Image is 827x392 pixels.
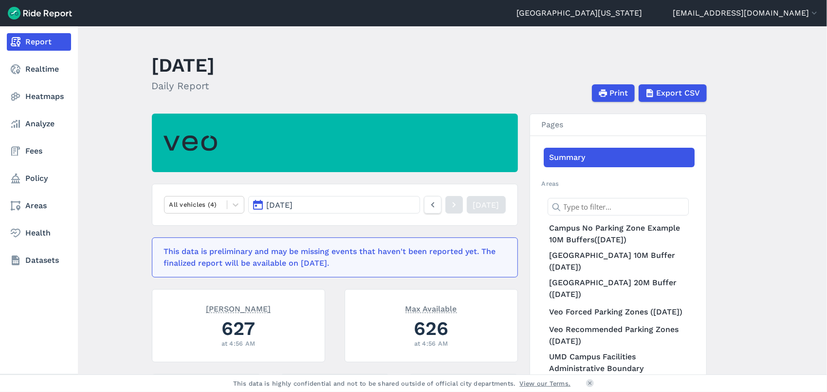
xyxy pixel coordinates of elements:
a: View our Terms. [520,379,571,388]
span: Max Available [405,303,457,313]
h2: Areas [542,179,695,188]
span: [DATE] [266,200,293,210]
input: Type to filter... [548,198,689,216]
a: Analyze [7,115,71,133]
span: Export CSV [657,87,700,99]
a: Heatmaps [7,88,71,105]
span: [PERSON_NAME] [206,303,271,313]
a: [DATE] [467,196,506,214]
a: Health [7,224,71,242]
a: Veo Forced Parking Zones ([DATE]) [544,302,695,322]
a: [GEOGRAPHIC_DATA] 20M Buffer ([DATE]) [544,275,695,302]
button: Export CSV [639,84,707,102]
h1: [DATE] [152,52,215,78]
button: [EMAIL_ADDRESS][DOMAIN_NAME] [673,7,819,19]
a: Veo Recommended Parking Zones ([DATE]) [544,322,695,349]
a: Summary [544,148,695,167]
span: Print [610,87,628,99]
a: [GEOGRAPHIC_DATA] 10M Buffer ([DATE]) [544,248,695,275]
a: Policy [7,170,71,187]
button: Print [592,84,635,102]
div: 627 [164,315,313,342]
a: Report [7,33,71,51]
div: at 4:56 AM [357,339,506,348]
a: Areas [7,197,71,215]
a: Realtime [7,60,71,78]
img: Ride Report [8,7,72,20]
a: Fees [7,142,71,160]
div: at 4:56 AM [164,339,313,348]
div: 626 [357,315,506,342]
a: [GEOGRAPHIC_DATA][US_STATE] [516,7,642,19]
div: This data is preliminary and may be missing events that haven't been reported yet. The finalized ... [164,246,500,269]
a: Campus No Parking Zone Example 10M Buffers([DATE]) [544,220,695,248]
h3: Pages [530,114,706,136]
h2: Daily Report [152,78,215,93]
button: [DATE] [248,196,420,214]
img: Veo [164,130,217,157]
a: Datasets [7,252,71,269]
a: UMD Campus Facilities Administrative Boundary [544,349,695,376]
